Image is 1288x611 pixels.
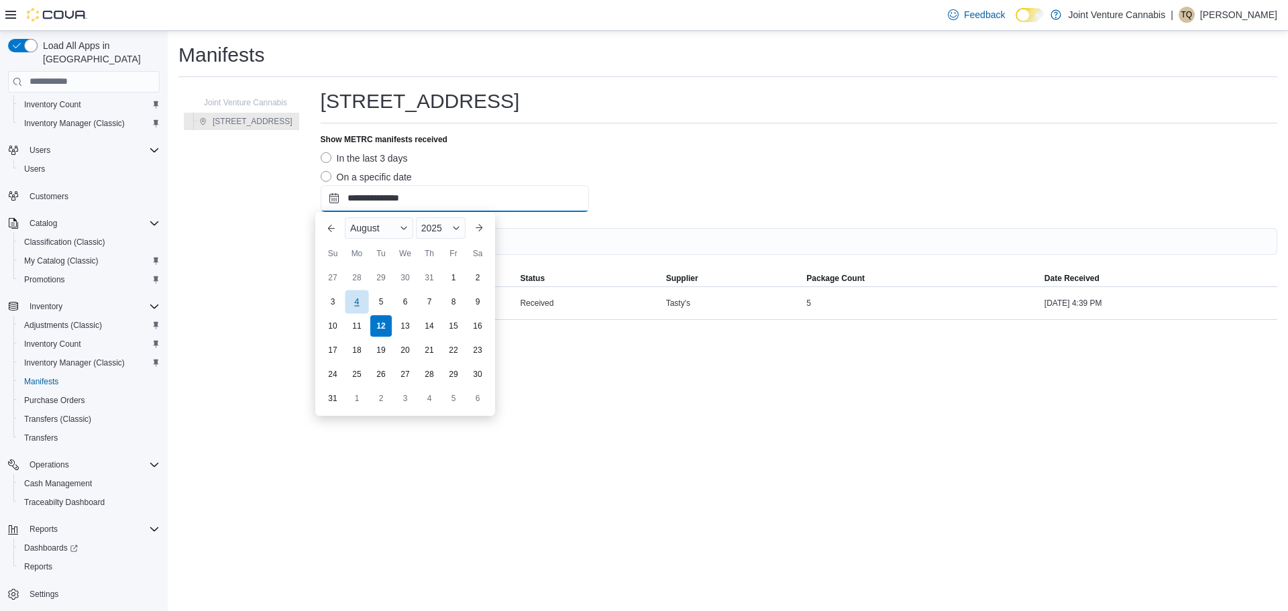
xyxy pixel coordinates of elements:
span: Users [19,161,160,177]
div: Tu [370,243,392,264]
input: This is a search bar. As you type, the results lower in the page will automatically filter. [321,228,1277,255]
div: day-4 [419,388,440,409]
div: day-6 [394,291,416,313]
span: Received [520,298,553,309]
span: Purchase Orders [19,392,160,408]
button: Users [24,142,56,158]
a: Inventory Count [19,336,87,352]
button: Operations [3,455,165,474]
span: Load All Apps in [GEOGRAPHIC_DATA] [38,39,160,66]
span: 5 [806,298,811,309]
span: Catalog [24,215,160,231]
div: day-17 [322,339,343,361]
span: Inventory Count [24,339,81,349]
div: day-19 [370,339,392,361]
input: Dark Mode [1016,8,1044,22]
div: day-1 [443,267,464,288]
div: We [394,243,416,264]
span: Classification (Classic) [19,234,160,250]
span: Inventory Count [24,99,81,110]
span: Manifests [24,376,58,387]
button: Previous Month [321,217,342,239]
span: Inventory Count [19,336,160,352]
span: Dashboards [19,540,160,556]
span: My Catalog (Classic) [19,253,160,269]
div: day-24 [322,364,343,385]
button: Reports [13,557,165,576]
span: Inventory Manager (Classic) [19,115,160,131]
a: Inventory Manager (Classic) [19,115,130,131]
p: | [1171,7,1173,23]
a: Reports [19,559,58,575]
div: Mo [346,243,368,264]
div: day-29 [370,267,392,288]
div: day-20 [394,339,416,361]
span: 2025 [421,223,442,233]
span: Transfers (Classic) [19,411,160,427]
label: On a specific date [321,169,412,185]
a: Traceabilty Dashboard [19,494,110,510]
span: Promotions [24,274,65,285]
button: Settings [3,584,165,604]
span: Transfers [19,430,160,446]
h1: [STREET_ADDRESS] [321,88,520,115]
span: Inventory [30,301,62,312]
span: Cash Management [19,476,160,492]
span: Operations [30,459,69,470]
div: day-4 [345,290,368,313]
span: Transfers [24,433,58,443]
div: day-16 [467,315,488,337]
span: Inventory Count [19,97,160,113]
div: day-22 [443,339,464,361]
button: Traceabilty Dashboard [13,493,165,512]
span: Tasty's [666,298,690,309]
span: Purchase Orders [24,395,85,406]
a: Dashboards [13,539,165,557]
label: In the last 3 days [321,150,408,166]
span: Customers [30,191,68,202]
span: Settings [30,589,58,600]
div: day-29 [443,364,464,385]
div: day-30 [467,364,488,385]
div: day-14 [419,315,440,337]
span: Customers [24,188,160,205]
span: Traceabilty Dashboard [19,494,160,510]
div: day-13 [394,315,416,337]
span: Package Count [806,273,865,284]
div: day-27 [394,364,416,385]
span: Reports [30,524,58,535]
span: Classification (Classic) [24,237,105,247]
span: Inventory Manager (Classic) [19,355,160,371]
a: Promotions [19,272,70,288]
div: day-10 [322,315,343,337]
button: Operations [24,457,74,473]
div: day-2 [467,267,488,288]
div: day-9 [467,291,488,313]
a: Settings [24,586,64,602]
a: Transfers [19,430,63,446]
span: Manifests [19,374,160,390]
button: Inventory [3,297,165,316]
span: Users [24,142,160,158]
div: day-31 [322,388,343,409]
div: day-15 [443,315,464,337]
div: day-26 [370,364,392,385]
h1: Manifests [178,42,264,68]
div: Su [322,243,343,264]
span: Users [30,145,50,156]
button: Transfers (Classic) [13,410,165,429]
button: Users [13,160,165,178]
button: Inventory Count [13,335,165,353]
button: Cash Management [13,474,165,493]
span: TQ [1181,7,1193,23]
span: Reports [24,521,160,537]
span: Promotions [19,272,160,288]
a: Feedback [943,1,1010,28]
a: Inventory Manager (Classic) [19,355,130,371]
img: Cova [27,8,87,21]
span: Settings [24,586,160,602]
label: Show METRC manifests received [321,134,447,145]
span: Supplier [666,273,698,284]
button: Customers [3,186,165,206]
span: Reports [24,561,52,572]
